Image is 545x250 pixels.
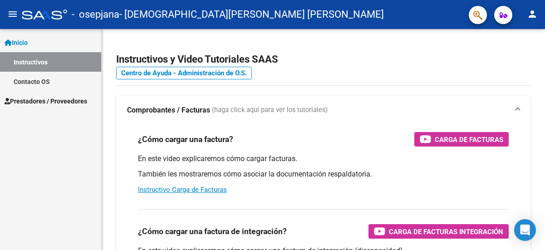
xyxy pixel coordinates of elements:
mat-icon: person [527,9,538,20]
strong: Comprobantes / Facturas [127,105,210,115]
h3: ¿Cómo cargar una factura? [138,133,233,146]
div: Open Intercom Messenger [514,219,536,241]
span: Inicio [5,38,28,48]
h2: Instructivos y Video Tutoriales SAAS [116,51,530,68]
span: - osepjana [72,5,119,25]
span: - [DEMOGRAPHIC_DATA][PERSON_NAME] [PERSON_NAME] [119,5,384,25]
h3: ¿Cómo cargar una factura de integración? [138,225,287,238]
mat-expansion-panel-header: Comprobantes / Facturas (haga click aquí para ver los tutoriales) [116,96,530,125]
span: Carga de Facturas Integración [389,226,503,237]
p: También les mostraremos cómo asociar la documentación respaldatoria. [138,169,509,179]
button: Carga de Facturas [414,132,509,147]
a: Instructivo Carga de Facturas [138,186,227,194]
span: Prestadores / Proveedores [5,96,87,106]
p: En este video explicaremos cómo cargar facturas. [138,154,509,164]
a: Centro de Ayuda - Administración de O.S. [116,67,252,79]
span: (haga click aquí para ver los tutoriales) [212,105,328,115]
button: Carga de Facturas Integración [368,224,509,239]
mat-icon: menu [7,9,18,20]
span: Carga de Facturas [435,134,503,145]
